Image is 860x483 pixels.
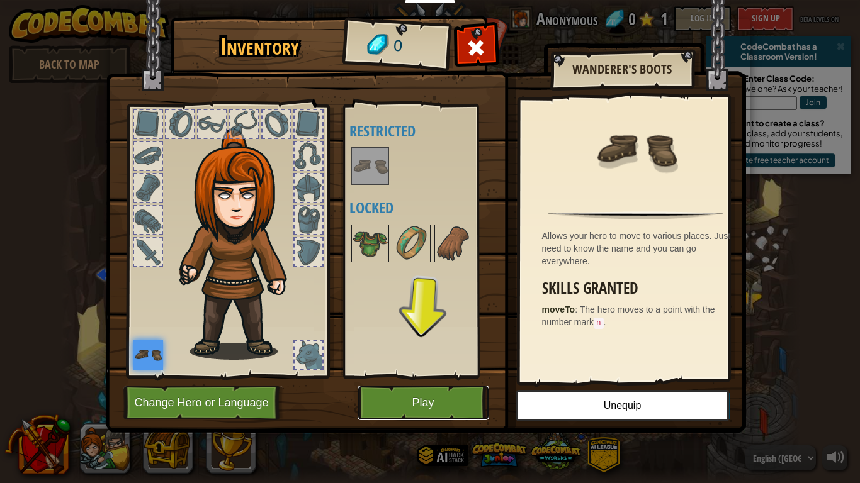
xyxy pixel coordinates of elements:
[349,123,507,139] h4: Restricted
[595,108,677,190] img: portrait.png
[542,230,736,267] div: Allows your hero to move to various places. Just need to know the name and you can go everywhere.
[358,386,489,420] button: Play
[392,35,403,58] span: 0
[575,304,580,314] span: :
[516,390,729,421] button: Unequip
[394,226,429,261] img: portrait.png
[436,226,471,261] img: portrait.png
[563,62,681,76] h2: Wanderer's Boots
[594,318,604,329] code: n
[542,280,736,297] h3: Skills Granted
[174,128,309,360] img: hair_f2.png
[133,340,163,370] img: portrait.png
[353,226,388,261] img: portrait.png
[123,386,283,420] button: Change Hero or Language
[548,211,723,219] img: hr.png
[349,199,507,216] h4: Locked
[179,33,340,60] h1: Inventory
[542,304,575,314] strong: moveTo
[542,304,715,327] span: The hero moves to a point with the number mark .
[353,148,388,184] img: portrait.png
